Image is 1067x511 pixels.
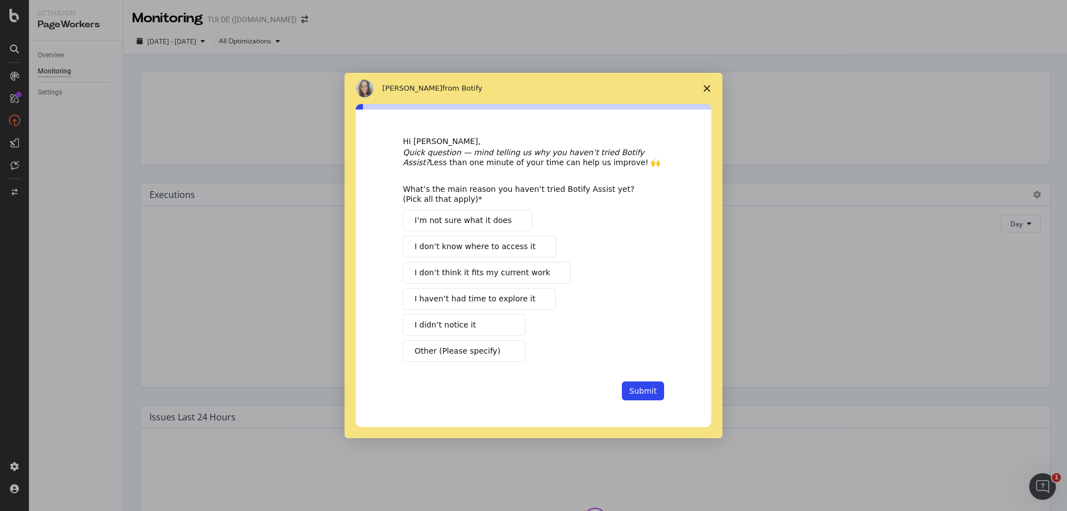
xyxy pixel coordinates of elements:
button: Submit [622,381,664,400]
span: I don’t know where to access it [415,241,536,252]
button: I don’t know where to access it [403,236,556,257]
button: I’m not sure what it does [403,210,532,231]
span: I haven’t had time to explore it [415,293,535,305]
span: I’m not sure what it does [415,215,512,226]
div: Less than one minute of your time can help us improve! 🙌 [403,147,664,167]
div: What’s the main reason you haven’t tried Botify Assist yet? (Pick all that apply) [403,184,647,204]
span: Other (Please specify) [415,345,500,357]
div: Hi [PERSON_NAME], [403,136,664,147]
span: I didn’t notice it [415,319,476,331]
img: Profile image for Colleen [356,80,373,97]
span: I don’t think it fits my current work [415,267,550,279]
span: Close survey [691,73,722,104]
button: I haven’t had time to explore it [403,288,556,310]
button: I didn’t notice it [403,314,525,336]
span: from Botify [442,84,482,92]
button: I don’t think it fits my current work [403,262,571,284]
span: [PERSON_NAME] [382,84,442,92]
button: Other (Please specify) [403,340,525,362]
i: Quick question — mind telling us why you haven’t tried Botify Assist? [403,148,644,167]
